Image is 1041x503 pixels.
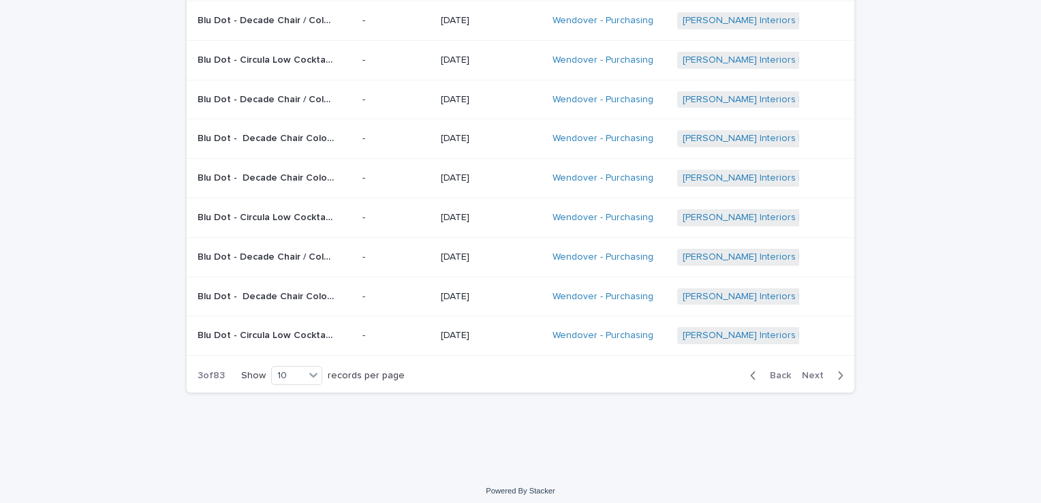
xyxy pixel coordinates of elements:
[272,369,305,383] div: 10
[187,159,854,198] tr: Blu Dot - Decade Chair Color Mouse | 74446Blu Dot - Decade Chair Color Mouse | 74446 -[DATE]Wendo...
[683,212,919,224] a: [PERSON_NAME] Interiors | Inbound Shipment | 24349
[198,12,337,27] p: Blu Dot - Decade Chair / Color-Tomato | 74463
[553,291,653,303] a: Wendover - Purchasing
[683,15,919,27] a: [PERSON_NAME] Interiors | Inbound Shipment | 24349
[683,330,919,341] a: [PERSON_NAME] Interiors | Inbound Shipment | 24349
[187,1,854,40] tr: Blu Dot - Decade Chair / Color-Tomato | 74463Blu Dot - Decade Chair / Color-Tomato | 74463 -[DATE...
[683,55,919,66] a: [PERSON_NAME] Interiors | Inbound Shipment | 24349
[198,130,337,144] p: Blu Dot - Decade Chair Color Mouse | 74442
[441,94,541,106] p: [DATE]
[362,15,430,27] p: -
[683,133,919,144] a: [PERSON_NAME] Interiors | Inbound Shipment | 24349
[198,249,337,263] p: Blu Dot - Decade Chair / Color-Tomato | 74450
[187,316,854,356] tr: Blu Dot - Circula Low Cocktail Table Color Tomato | 74485Blu Dot - Circula Low Cocktail Table Col...
[198,91,337,106] p: Blu Dot - Decade Chair / Color-Tomato | 74451
[198,170,337,184] p: Blu Dot - Decade Chair Color Mouse | 74446
[796,369,854,382] button: Next
[441,55,541,66] p: [DATE]
[553,330,653,341] a: Wendover - Purchasing
[441,172,541,184] p: [DATE]
[739,369,796,382] button: Back
[362,94,430,106] p: -
[362,212,430,224] p: -
[553,172,653,184] a: Wendover - Purchasing
[683,94,919,106] a: [PERSON_NAME] Interiors | Inbound Shipment | 24349
[187,198,854,237] tr: Blu Dot - Circula Low Cocktail Table Color Tomato | 74486Blu Dot - Circula Low Cocktail Table Col...
[441,15,541,27] p: [DATE]
[441,212,541,224] p: [DATE]
[553,133,653,144] a: Wendover - Purchasing
[486,487,555,495] a: Powered By Stacker
[553,55,653,66] a: Wendover - Purchasing
[187,359,236,393] p: 3 of 83
[362,330,430,341] p: -
[198,209,337,224] p: Blu Dot - Circula Low Cocktail Table Color Tomato | 74486
[441,251,541,263] p: [DATE]
[553,212,653,224] a: Wendover - Purchasing
[187,237,854,277] tr: Blu Dot - Decade Chair / Color-Tomato | 74450Blu Dot - Decade Chair / Color-Tomato | 74450 -[DATE...
[187,80,854,119] tr: Blu Dot - Decade Chair / Color-Tomato | 74451Blu Dot - Decade Chair / Color-Tomato | 74451 -[DATE...
[187,119,854,159] tr: Blu Dot - Decade Chair Color Mouse | 74442Blu Dot - Decade Chair Color Mouse | 74442 -[DATE]Wendo...
[241,370,266,382] p: Show
[187,277,854,316] tr: Blu Dot - Decade Chair Color Mouse | 74445Blu Dot - Decade Chair Color Mouse | 74445 -[DATE]Wendo...
[762,371,791,380] span: Back
[441,291,541,303] p: [DATE]
[362,55,430,66] p: -
[198,52,337,66] p: Blu Dot - Circula Low Cocktail Table Color Tomato | 74477
[553,15,653,27] a: Wendover - Purchasing
[362,291,430,303] p: -
[187,40,854,80] tr: Blu Dot - Circula Low Cocktail Table Color Tomato | 74477Blu Dot - Circula Low Cocktail Table Col...
[362,172,430,184] p: -
[553,94,653,106] a: Wendover - Purchasing
[683,291,919,303] a: [PERSON_NAME] Interiors | Inbound Shipment | 24349
[802,371,832,380] span: Next
[441,133,541,144] p: [DATE]
[362,133,430,144] p: -
[683,251,919,263] a: [PERSON_NAME] Interiors | Inbound Shipment | 24349
[553,251,653,263] a: Wendover - Purchasing
[683,172,919,184] a: [PERSON_NAME] Interiors | Inbound Shipment | 24349
[198,327,337,341] p: Blu Dot - Circula Low Cocktail Table Color Tomato | 74485
[362,251,430,263] p: -
[441,330,541,341] p: [DATE]
[328,370,405,382] p: records per page
[198,288,337,303] p: Blu Dot - Decade Chair Color Mouse | 74445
